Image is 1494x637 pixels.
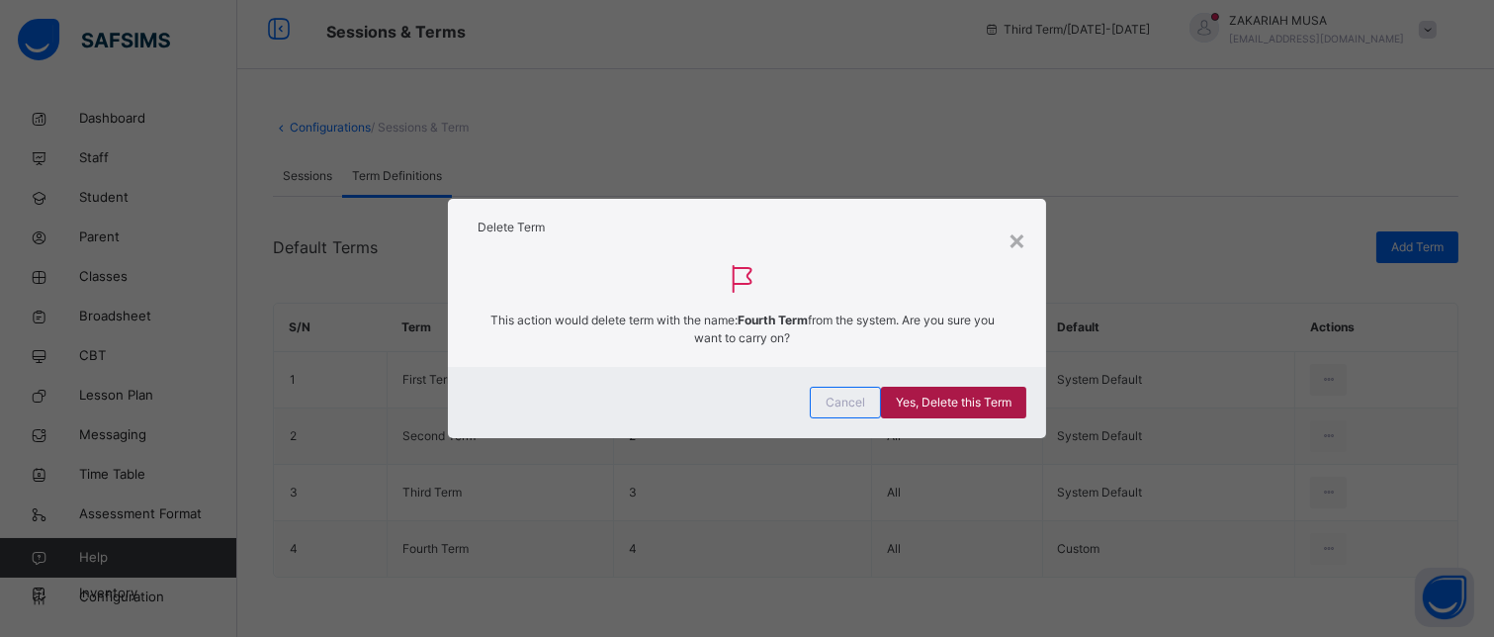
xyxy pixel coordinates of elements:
div: × [1008,219,1026,260]
h1: Delete Term [478,219,1015,236]
span: This action would delete term with the name: from the system. Are you sure you want to carry on? [478,312,1007,347]
strong: Fourth Term [738,313,808,327]
span: Yes, Delete this Term [896,394,1011,411]
span: Cancel [826,394,865,411]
